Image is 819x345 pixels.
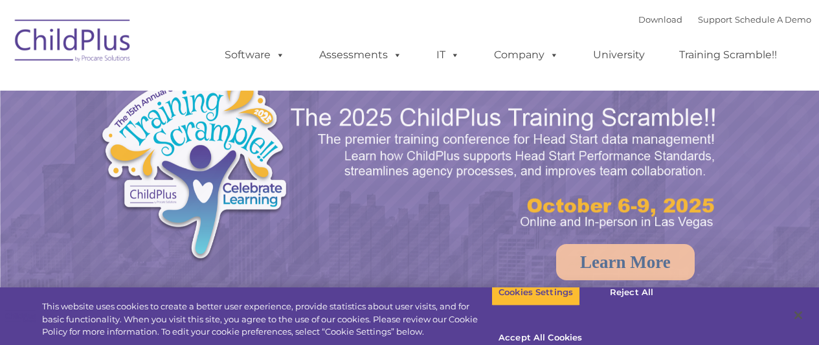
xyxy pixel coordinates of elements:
a: Support [698,14,732,25]
button: Reject All [591,279,672,306]
a: Schedule A Demo [735,14,811,25]
div: This website uses cookies to create a better user experience, provide statistics about user visit... [42,300,491,339]
a: Assessments [306,42,415,68]
a: University [580,42,658,68]
img: ChildPlus by Procare Solutions [8,10,138,75]
a: Company [481,42,572,68]
button: Close [784,301,813,329]
font: | [638,14,811,25]
button: Cookies Settings [491,279,580,306]
a: Learn More [556,244,695,280]
a: IT [423,42,473,68]
a: Software [212,42,298,68]
a: Training Scramble!! [666,42,790,68]
a: Download [638,14,682,25]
